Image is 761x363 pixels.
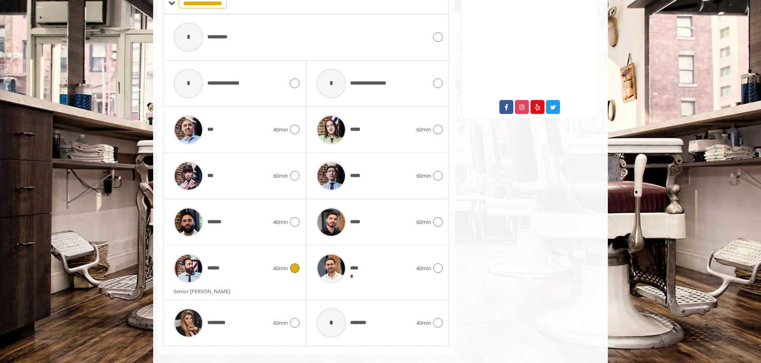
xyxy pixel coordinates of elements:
span: 40min [416,264,431,273]
span: 40min [416,319,431,327]
span: 60min [416,172,431,180]
span: 40min [273,264,288,273]
span: 60min [416,126,431,134]
span: 60min [273,172,288,180]
span: 40min [273,126,288,134]
span: 60min [416,218,431,226]
span: Senior [PERSON_NAME] [173,288,234,295]
span: 60min [273,319,288,327]
span: 40min [273,218,288,226]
